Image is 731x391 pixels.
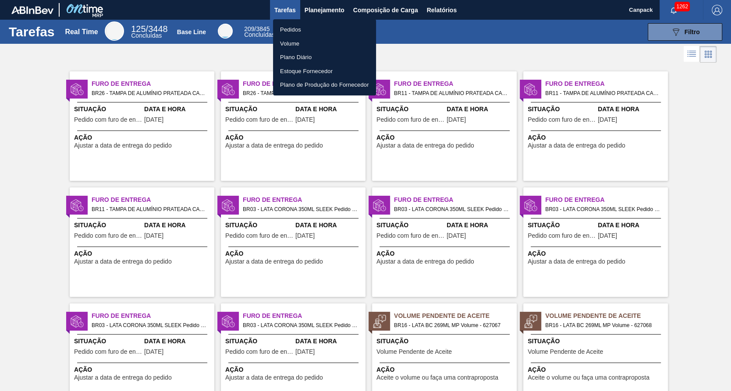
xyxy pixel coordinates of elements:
a: Volume [273,37,376,51]
a: Plano Diário [273,50,376,64]
a: Estoque Fornecedor [273,64,376,78]
a: Pedidos [273,23,376,37]
a: Plano de Produção do Fornecedor [273,78,376,92]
